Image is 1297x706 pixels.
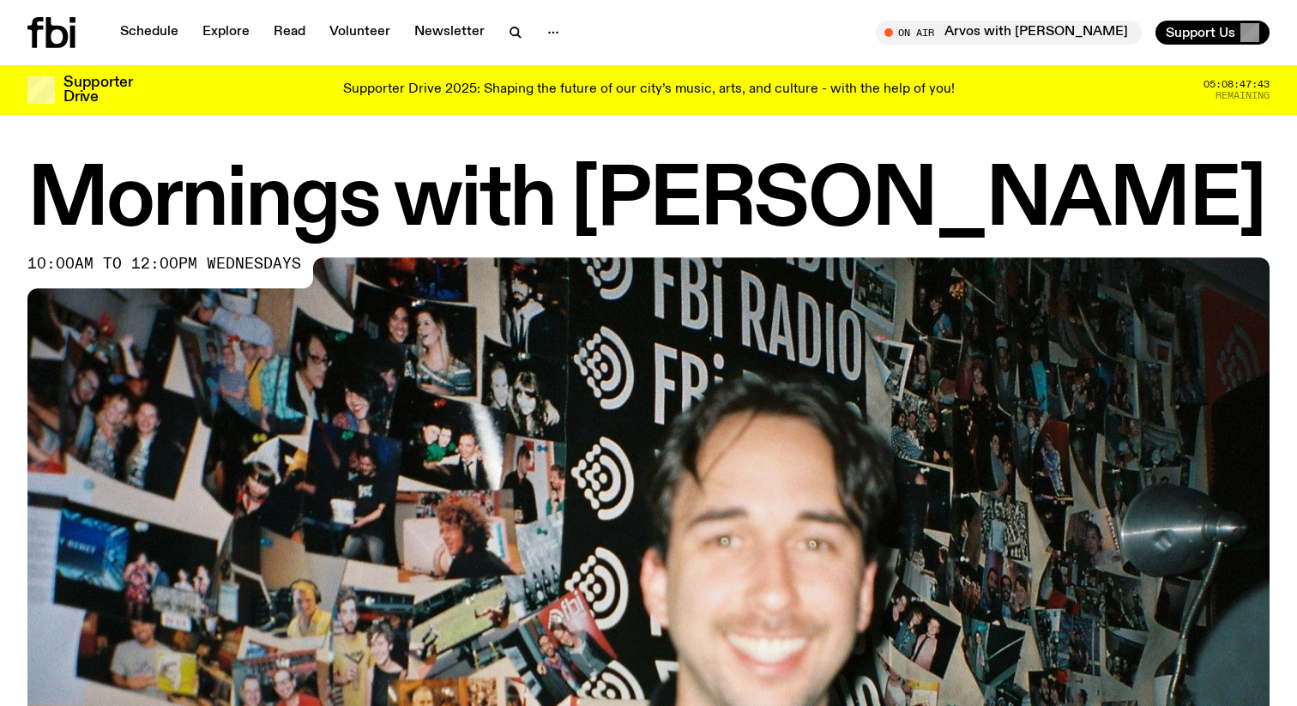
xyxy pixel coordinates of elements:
[404,21,495,45] a: Newsletter
[876,21,1142,45] button: On AirArvos with [PERSON_NAME]
[1203,80,1270,89] span: 05:08:47:43
[27,163,1270,240] h1: Mornings with [PERSON_NAME]
[110,21,189,45] a: Schedule
[1166,25,1235,40] span: Support Us
[263,21,316,45] a: Read
[1155,21,1270,45] button: Support Us
[1216,91,1270,100] span: Remaining
[319,21,401,45] a: Volunteer
[343,82,955,98] p: Supporter Drive 2025: Shaping the future of our city’s music, arts, and culture - with the help o...
[27,257,301,271] span: 10:00am to 12:00pm wednesdays
[192,21,260,45] a: Explore
[63,75,132,105] h3: Supporter Drive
